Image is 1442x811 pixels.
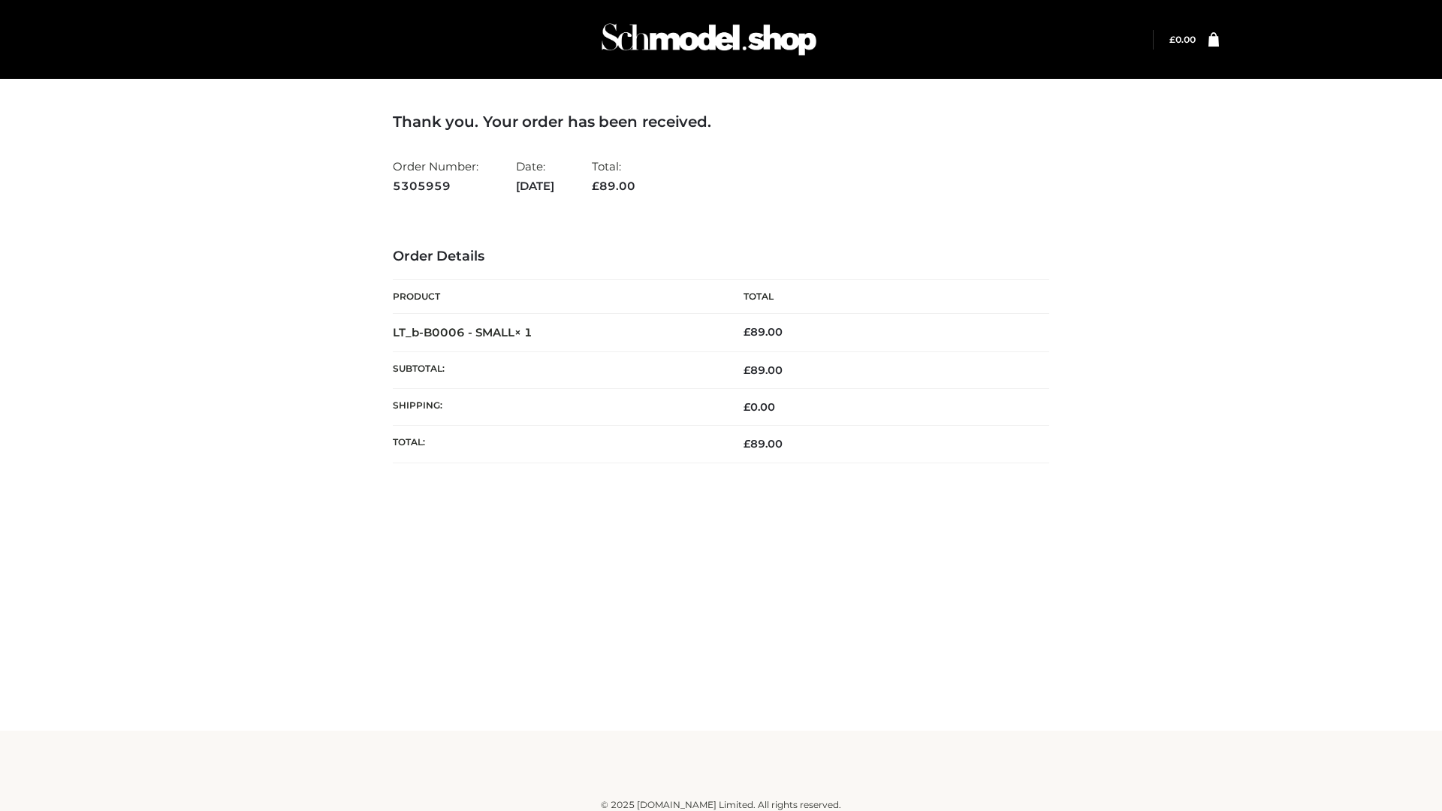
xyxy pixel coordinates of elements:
strong: LT_b-B0006 - SMALL [393,325,532,339]
span: 89.00 [592,179,635,193]
h3: Order Details [393,249,1049,265]
h3: Thank you. Your order has been received. [393,113,1049,131]
th: Subtotal: [393,351,721,388]
strong: [DATE] [516,176,554,196]
th: Product [393,280,721,314]
li: Date: [516,153,554,199]
li: Total: [592,153,635,199]
li: Order Number: [393,153,478,199]
a: £0.00 [1169,34,1196,45]
span: £ [744,363,750,377]
span: £ [744,325,750,339]
bdi: 0.00 [744,400,775,414]
img: Schmodel Admin 964 [596,10,822,69]
span: £ [592,179,599,193]
bdi: 89.00 [744,325,783,339]
span: £ [1169,34,1175,45]
span: £ [744,400,750,414]
bdi: 0.00 [1169,34,1196,45]
span: 89.00 [744,363,783,377]
span: £ [744,437,750,451]
strong: 5305959 [393,176,478,196]
strong: × 1 [514,325,532,339]
th: Total: [393,426,721,463]
span: 89.00 [744,437,783,451]
th: Total [721,280,1049,314]
th: Shipping: [393,389,721,426]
